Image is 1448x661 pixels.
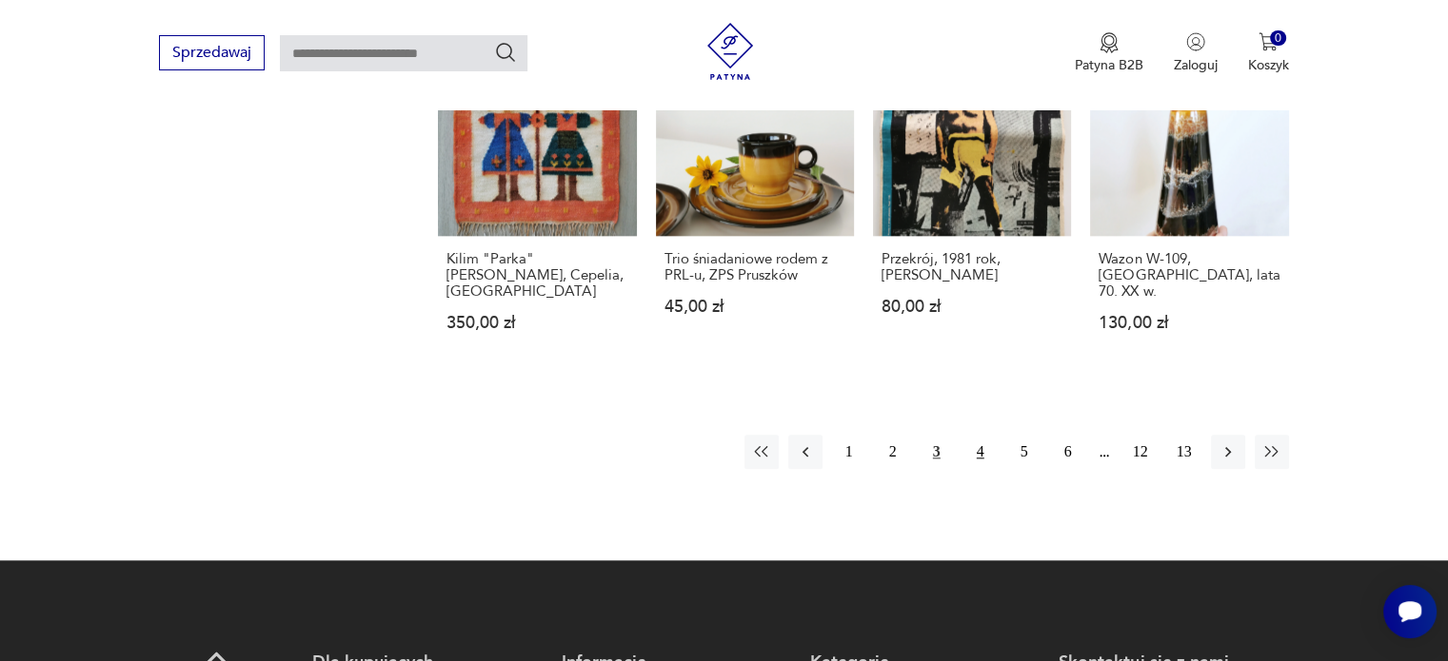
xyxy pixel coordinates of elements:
[1099,315,1279,331] p: 130,00 zł
[873,38,1071,368] a: Przekrój, 1981 rok, Pablo PicassoPrzekrój, 1981 rok, [PERSON_NAME]80,00 zł
[1075,32,1143,74] a: Ikona medaluPatyna B2B
[1099,251,1279,300] h3: Wazon W-109, [GEOGRAPHIC_DATA], lata 70. XX w.
[438,38,636,368] a: Kilim "Parka" Maria Domańska, Cepelia, PRLKilim "Parka" [PERSON_NAME], Cepelia, [GEOGRAPHIC_DATA]...
[1075,56,1143,74] p: Patyna B2B
[1007,435,1041,469] button: 5
[702,23,759,80] img: Patyna - sklep z meblami i dekoracjami vintage
[920,435,954,469] button: 3
[832,435,866,469] button: 1
[1248,32,1289,74] button: 0Koszyk
[664,299,845,315] p: 45,00 zł
[664,251,845,283] h3: Trio śniadaniowe rodem z PRL-u, ZPS Pruszków
[1248,56,1289,74] p: Koszyk
[446,315,627,331] p: 350,00 zł
[446,251,627,300] h3: Kilim "Parka" [PERSON_NAME], Cepelia, [GEOGRAPHIC_DATA]
[494,41,517,64] button: Szukaj
[1270,30,1286,47] div: 0
[1090,38,1288,368] a: Wazon W-109, Mirostowice, lata 70. XX w.Wazon W-109, [GEOGRAPHIC_DATA], lata 70. XX w.130,00 zł
[159,48,265,61] a: Sprzedawaj
[963,435,998,469] button: 4
[1383,585,1437,638] iframe: Smartsupp widget button
[1100,32,1119,53] img: Ikona medalu
[1051,435,1085,469] button: 6
[1075,32,1143,74] button: Patyna B2B
[1259,32,1278,51] img: Ikona koszyka
[1186,32,1205,51] img: Ikonka użytkownika
[1174,32,1218,74] button: Zaloguj
[876,435,910,469] button: 2
[1123,435,1158,469] button: 12
[1174,56,1218,74] p: Zaloguj
[882,251,1062,283] h3: Przekrój, 1981 rok, [PERSON_NAME]
[882,299,1062,315] p: 80,00 zł
[656,38,854,368] a: Trio śniadaniowe rodem z PRL-u, ZPS PruszkówTrio śniadaniowe rodem z PRL-u, ZPS Pruszków45,00 zł
[159,35,265,70] button: Sprzedawaj
[1167,435,1201,469] button: 13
